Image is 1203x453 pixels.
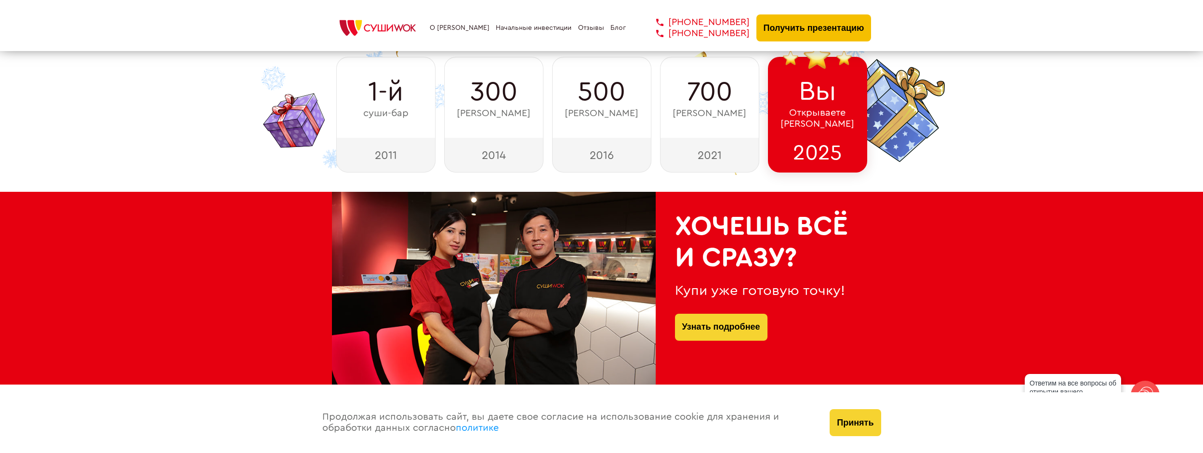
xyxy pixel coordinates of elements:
[430,24,489,32] a: О [PERSON_NAME]
[799,76,836,107] span: Вы
[368,77,403,107] span: 1-й
[332,17,423,39] img: СУШИWOK
[470,77,517,107] span: 300
[444,138,543,173] div: 2014
[756,14,872,41] button: Получить презентацию
[673,108,746,119] span: [PERSON_NAME]
[642,17,750,28] a: [PHONE_NUMBER]
[687,77,732,107] span: 700
[642,28,750,39] a: [PHONE_NUMBER]
[496,24,571,32] a: Начальные инвестиции
[552,138,651,173] div: 2016
[565,108,638,119] span: [PERSON_NAME]
[660,138,759,173] div: 2021
[336,138,436,173] div: 2011
[457,108,530,119] span: [PERSON_NAME]
[610,24,626,32] a: Блог
[675,211,852,273] h2: Хочешь всё и сразу?
[1025,374,1121,410] div: Ответим на все вопросы об открытии вашего [PERSON_NAME]!
[313,392,820,453] div: Продолжая использовать сайт, вы даете свое согласие на использование cookie для хранения и обрабо...
[675,314,767,341] button: Узнать подробнее
[780,107,854,130] span: Открываете [PERSON_NAME]
[578,24,604,32] a: Отзывы
[456,423,499,433] a: политике
[363,108,409,119] span: суши-бар
[578,77,625,107] span: 500
[830,409,881,436] button: Принять
[768,138,867,173] div: 2025
[682,314,760,341] a: Узнать подробнее
[675,283,852,299] div: Купи уже готовую точку!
